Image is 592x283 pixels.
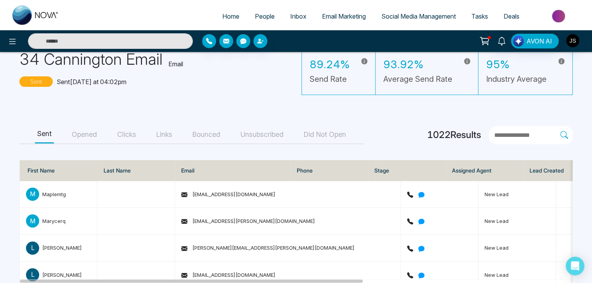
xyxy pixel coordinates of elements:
span: New Lead [485,218,509,224]
th: Stage [368,160,446,181]
span: New Lead [485,191,509,197]
button: Links [154,126,175,143]
span: Inbox [290,12,306,20]
img: User Avatar [566,34,579,47]
span: L[PERSON_NAME] [26,242,91,255]
a: Home [215,9,247,24]
span: Deals [504,12,519,20]
th: Phone [291,160,368,181]
img: Lead Flow [513,36,524,47]
span: MMaplemtg [26,188,91,201]
span: Email Marketing [322,12,366,20]
button: Unsubscribed [238,126,286,143]
span: New Lead [485,245,509,251]
img: Market-place.gif [531,7,587,25]
button: Bounced [190,126,223,143]
p: Sent [DATE] at 04:02pm [57,77,126,86]
button: Sent [35,126,54,143]
img: Nova CRM Logo [12,5,59,25]
p: Sent [19,76,53,87]
a: Tasks [464,9,496,24]
p: M [26,188,39,201]
button: Did Not Open [301,126,348,143]
h3: 89.24% [310,58,350,71]
p: l [26,268,39,281]
button: Opened [69,126,99,143]
span: l[PERSON_NAME] [26,268,91,281]
span: AVON AI [526,36,552,46]
h3: 93.92% [383,58,452,71]
span: People [255,12,275,20]
h1: 34 Cannington Email [19,50,163,69]
div: Open Intercom Messenger [566,257,584,275]
th: Email [175,160,291,181]
a: Email Marketing [314,9,374,24]
span: [PERSON_NAME][EMAIL_ADDRESS][PERSON_NAME][DOMAIN_NAME] [181,245,355,251]
span: [EMAIL_ADDRESS][DOMAIN_NAME] [181,191,275,197]
div: [PERSON_NAME] [42,244,82,252]
th: Assigned Agent [446,160,523,181]
div: Maplemtg [42,190,66,198]
span: [EMAIL_ADDRESS][PERSON_NAME][DOMAIN_NAME] [181,218,315,224]
p: M [26,214,39,228]
button: AVON AI [511,34,559,48]
p: Email [168,59,183,69]
span: New Lead [485,272,509,278]
a: Social Media Management [374,9,464,24]
span: [EMAIL_ADDRESS][DOMAIN_NAME] [181,272,275,278]
span: Social Media Management [381,12,456,20]
h4: 1022 Results [427,129,481,141]
th: Last Name [97,160,175,181]
span: Tasks [471,12,488,20]
h5: Send Rate [310,74,350,84]
a: People [247,9,282,24]
div: Marycerq [42,217,66,225]
span: MMarycerq [26,214,91,228]
th: First Name [20,160,97,181]
a: Deals [496,9,527,24]
p: L [26,242,39,255]
a: Inbox [282,9,314,24]
button: Clicks [115,126,138,143]
h5: Industry Average [486,74,547,84]
span: Home [222,12,239,20]
h3: 95% [486,58,547,71]
h5: Average Send Rate [383,74,452,84]
div: [PERSON_NAME] [42,271,82,279]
